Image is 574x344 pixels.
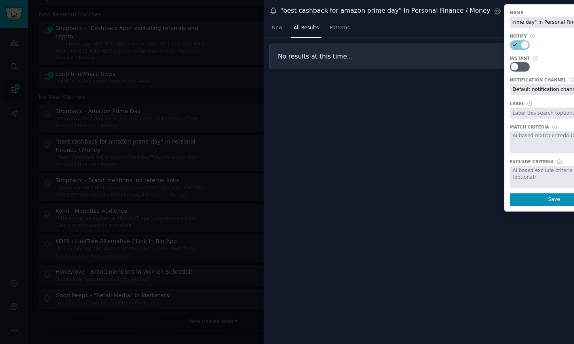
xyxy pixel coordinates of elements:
[510,159,554,164] div: Exclude Criteria
[294,25,319,32] span: All Results
[280,6,490,16] div: "best cashback for amazon prime day" in Personal Finance / Money
[278,52,560,60] h3: No results at this time...
[510,55,530,61] div: Instant
[291,22,321,38] a: All Results
[272,25,283,32] span: New
[510,124,549,130] div: Match Criteria
[327,22,352,38] a: Patterns
[510,33,527,39] div: Notify
[510,10,524,15] div: Name
[269,22,285,38] a: New
[330,25,350,32] span: Patterns
[510,77,566,83] div: Notification Channel
[510,101,525,106] div: Label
